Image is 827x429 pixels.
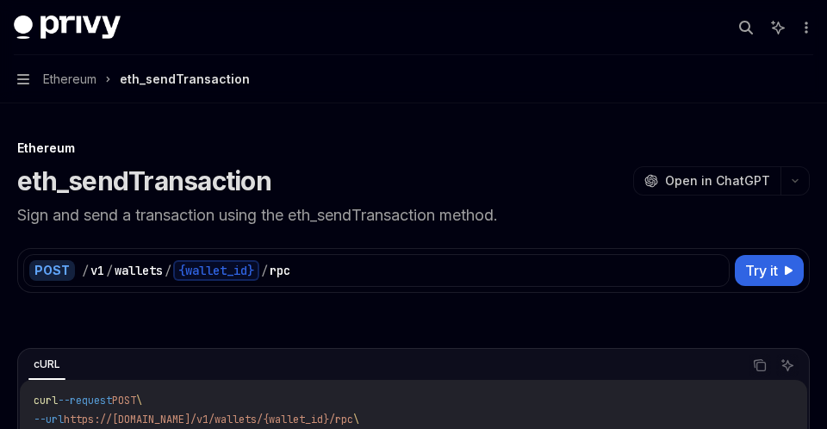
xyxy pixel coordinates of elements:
div: / [82,262,89,279]
div: Ethereum [17,140,810,157]
div: cURL [28,354,65,375]
div: / [106,262,113,279]
span: Try it [745,260,778,281]
button: Try it [735,255,804,286]
button: Copy the contents from the code block [749,354,771,376]
div: rpc [270,262,290,279]
div: v1 [90,262,104,279]
p: Sign and send a transaction using the eth_sendTransaction method. [17,203,810,227]
span: --request [58,394,112,407]
button: More actions [796,16,813,40]
span: \ [136,394,142,407]
div: eth_sendTransaction [120,69,250,90]
span: POST [112,394,136,407]
span: Ethereum [43,69,96,90]
div: / [261,262,268,279]
div: {wallet_id} [173,260,259,281]
div: / [165,262,171,279]
button: Ask AI [776,354,799,376]
span: Open in ChatGPT [665,172,770,190]
span: curl [34,394,58,407]
img: dark logo [14,16,121,40]
button: Open in ChatGPT [633,166,780,196]
h1: eth_sendTransaction [17,165,271,196]
div: POST [29,260,75,281]
span: --url [34,413,64,426]
span: https://[DOMAIN_NAME]/v1/wallets/{wallet_id}/rpc [64,413,353,426]
div: wallets [115,262,163,279]
span: \ [353,413,359,426]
